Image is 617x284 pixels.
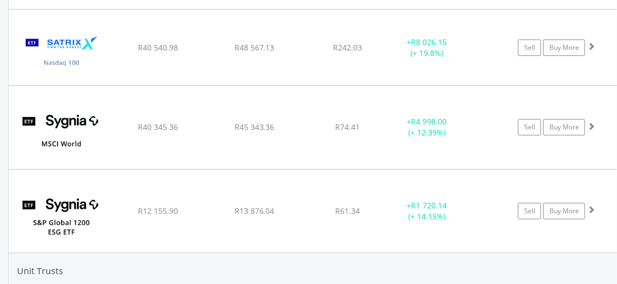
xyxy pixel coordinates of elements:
span: R74.41 [335,122,360,132]
span: R242.03 [333,42,362,53]
span: Unit Trusts [17,265,63,277]
span: R1 720.14 [412,200,447,211]
div: + (+ 12.39%) [386,116,469,138]
span: R8 026.15 [412,37,447,47]
span: R45 343.36 [235,122,275,132]
a: Buy More [543,39,585,56]
div: + (+ 14.15%) [386,200,469,222]
a: Sell [518,39,541,56]
a: Buy More [543,203,585,219]
span: R12 155.90 [138,206,178,216]
img: TFSA.STXNDQ.png [14,24,109,82]
img: TFSA.SYGWD.png [14,100,109,166]
span: R61.34 [335,206,360,216]
span: R13 876.04 [235,206,275,216]
span: R48 567.13 [235,42,275,53]
span: R40 345.36 [138,122,178,132]
span: R40 540.98 [138,42,178,53]
a: Sell [518,203,541,219]
span: R4 998.00 [412,116,447,127]
a: Sell [518,119,541,135]
div: + (+ 19.8%) [386,37,469,59]
a: Buy More [543,119,585,135]
img: TFSA.SYGESG.png [14,184,109,249]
